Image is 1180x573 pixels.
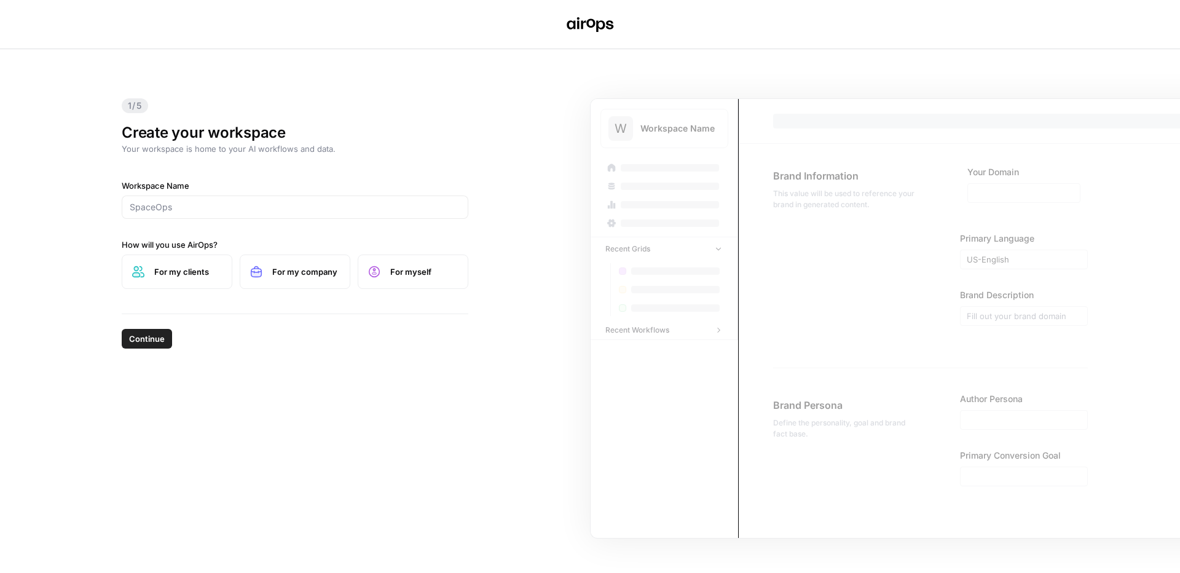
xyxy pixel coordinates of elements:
span: 1/5 [122,98,148,113]
span: For my company [272,266,340,278]
span: W [615,120,627,137]
input: SpaceOps [130,201,460,213]
h1: Create your workspace [122,123,468,143]
label: How will you use AirOps? [122,239,468,251]
button: Continue [122,329,172,349]
p: Your workspace is home to your AI workflows and data. [122,143,468,155]
span: For my clients [154,266,222,278]
span: Continue [129,333,165,345]
label: Workspace Name [122,180,468,192]
span: For myself [390,266,458,278]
